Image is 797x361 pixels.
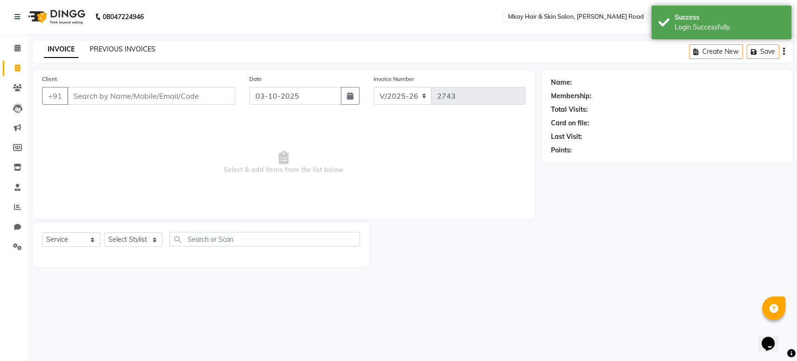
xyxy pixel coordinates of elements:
[24,4,88,30] img: logo
[44,41,78,58] a: INVOICE
[42,87,68,105] button: +91
[249,75,262,83] label: Date
[551,105,588,115] div: Total Visits:
[689,44,743,59] button: Create New
[169,232,360,246] input: Search or Scan
[103,4,144,30] b: 08047224946
[42,116,525,209] span: Select & add items from the list below
[67,87,235,105] input: Search by Name/Mobile/Email/Code
[551,91,592,101] div: Membership:
[90,45,155,53] a: PREVIOUS INVOICES
[42,75,57,83] label: Client
[675,22,784,32] div: Login Successfully.
[374,75,414,83] label: Invoice Number
[675,13,784,22] div: Success
[551,78,572,87] div: Name:
[551,118,589,128] div: Card on file:
[758,324,788,352] iframe: chat widget
[747,44,779,59] button: Save
[551,145,572,155] div: Points:
[551,132,582,142] div: Last Visit:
